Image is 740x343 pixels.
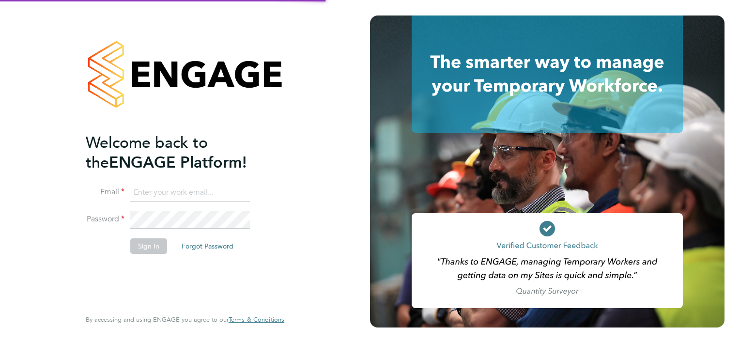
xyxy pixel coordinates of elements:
[86,187,124,197] label: Email
[174,238,241,254] button: Forgot Password
[86,214,124,224] label: Password
[130,184,250,202] input: Enter your work email...
[229,315,284,324] span: Terms & Conditions
[86,315,284,324] span: By accessing and using ENGAGE you agree to our
[86,133,275,172] h2: ENGAGE Platform!
[229,316,284,324] a: Terms & Conditions
[86,133,208,172] span: Welcome back to the
[130,238,167,254] button: Sign In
